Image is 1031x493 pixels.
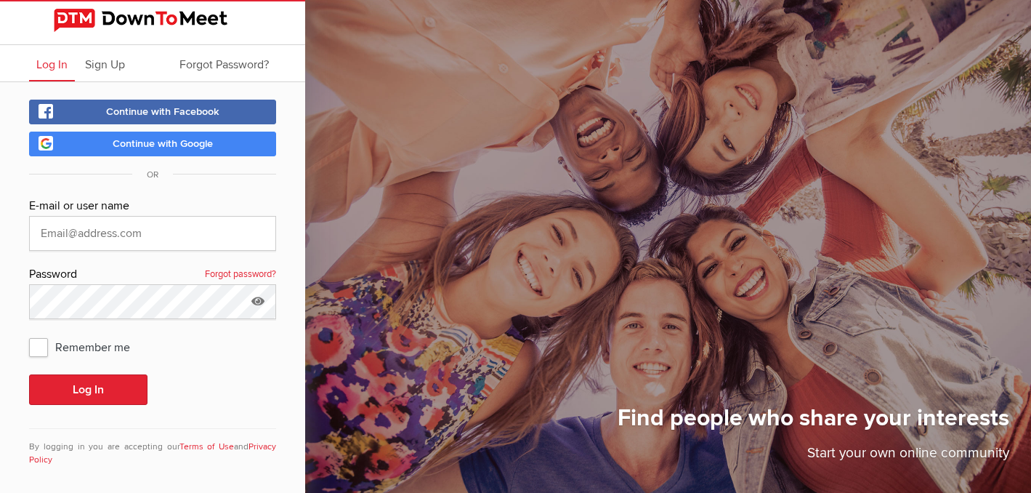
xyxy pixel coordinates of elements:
input: Email@address.com [29,216,276,251]
div: E-mail or user name [29,197,276,216]
p: Start your own online community [618,443,1009,471]
span: OR [132,169,173,180]
a: Forgot Password? [172,45,276,81]
span: Forgot Password? [179,57,269,72]
a: Log In [29,45,75,81]
button: Log In [29,374,147,405]
a: Terms of Use [179,441,235,452]
span: Remember me [29,334,145,360]
span: Continue with Google [113,137,213,150]
span: Log In [36,57,68,72]
span: Continue with Facebook [106,105,219,118]
a: Continue with Google [29,132,276,156]
a: Continue with Facebook [29,100,276,124]
div: By logging in you are accepting our and [29,428,276,467]
img: DownToMeet [54,9,251,32]
span: Sign Up [85,57,125,72]
div: Password [29,265,276,284]
a: Forgot password? [205,265,276,284]
h1: Find people who share your interests [618,404,1009,443]
a: Sign Up [78,45,132,81]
